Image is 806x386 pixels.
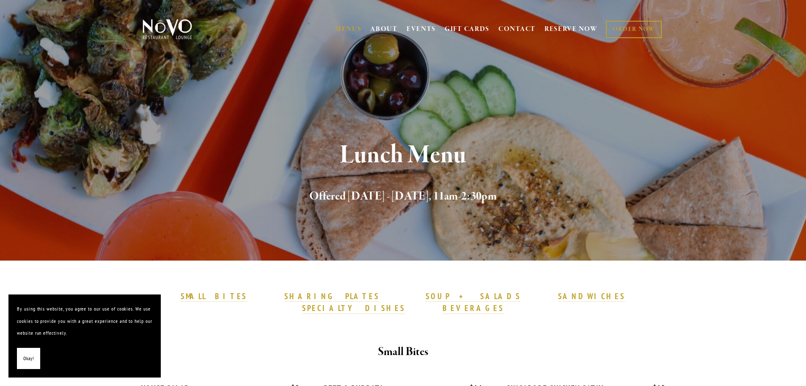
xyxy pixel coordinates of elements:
[157,142,650,169] h1: Lunch Menu
[302,303,405,314] a: SPECIALTY DISHES
[284,291,379,301] strong: SHARING PLATES
[141,19,194,40] img: Novo Restaurant &amp; Lounge
[17,348,40,369] button: Okay!
[302,303,405,313] strong: SPECIALTY DISHES
[8,294,161,378] section: Cookie banner
[157,188,650,205] h2: Offered [DATE] - [DATE], 11am-2:30pm
[606,21,661,38] a: ORDER NOW
[426,291,520,302] a: SOUP + SALADS
[284,291,379,302] a: SHARING PLATES
[378,344,428,359] strong: Small Bites
[545,21,598,37] a: RESERVE NOW
[181,291,247,302] a: SMALL BITES
[335,25,362,33] a: MENUS
[23,353,34,365] span: Okay!
[558,291,626,302] a: SANDWICHES
[445,21,490,37] a: GIFT CARDS
[426,291,520,301] strong: SOUP + SALADS
[181,291,247,301] strong: SMALL BITES
[443,303,504,313] strong: BEVERAGES
[498,21,536,37] a: CONTACT
[558,291,626,301] strong: SANDWICHES
[443,303,504,314] a: BEVERAGES
[370,25,398,33] a: ABOUT
[407,25,436,33] a: EVENTS
[17,303,152,339] p: By using this website, you agree to our use of cookies. We use cookies to provide you with a grea...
